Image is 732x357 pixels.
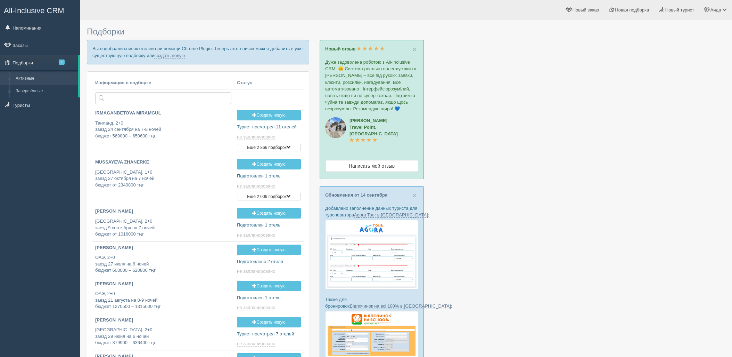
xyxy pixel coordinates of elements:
[95,291,231,310] p: ОАЭ, 2+0 заезд 21 августа на 8-9 ночей бюджет 1270500 – 1315000 тңг
[237,259,301,265] p: Подготовлено 2 отеля
[95,92,231,104] input: Поиск по стране или туристу
[237,305,277,310] a: не запланировано
[95,110,231,117] p: IRMAGANBETOVA MIRAMGUL
[95,159,231,166] p: MUSSAYEVA ZHANERKE
[710,7,721,13] span: Аида
[412,192,417,199] button: Close
[412,191,417,199] span: ×
[237,269,275,274] span: не запланировано
[354,212,428,218] a: Agora Tour в [GEOGRAPHIC_DATA]
[95,327,231,346] p: [GEOGRAPHIC_DATA], 2+0 заезд 29 июня на 6 ночей бюджет 379900 – 636400 тңг
[237,295,301,301] p: Подготовлен 1 отель
[665,7,694,13] span: Новый турист
[237,208,301,219] a: Создать новую
[237,173,301,180] p: Подготовлен 1 отель
[325,46,385,51] a: Новый отзыв
[237,134,275,140] span: не запланировано
[237,245,301,255] a: Создать новую
[13,85,78,97] a: Завершённые
[234,77,304,89] th: Статус
[237,110,301,120] a: Создать новую
[87,40,309,64] p: Вы подобрали список отелей при помощи Chrome Plugin. Теперь этот список можно добавить в уже суще...
[237,331,301,338] p: Турист посмотрел 7 отелей
[92,205,234,240] a: [PERSON_NAME] [GEOGRAPHIC_DATA], 2+0заезд 9 сентября на 7 ночейбюджет от 1016000 тңг
[237,305,275,310] span: не запланировано
[95,254,231,274] p: ОАЭ, 2+0 заезд 27 июля на 6 ночей бюджет 603000 – 620800 тңг
[349,118,398,143] a: [PERSON_NAME]Travel Point, [GEOGRAPHIC_DATA]
[237,134,277,140] a: не запланировано
[325,192,387,198] a: Обновления от 14 сентября
[95,317,231,324] p: [PERSON_NAME]
[412,45,417,53] span: ×
[237,144,301,151] button: Ещё 2 866 подборок
[0,0,80,19] a: All-Inclusive CRM
[92,77,234,89] th: Информация о подборке
[92,107,234,145] a: IRMAGANBETOVA MIRAMGUL Таиланд, 2+0заезд 24 сентября на 7-8 ночейбюджет 569800 – 650600 тңг
[237,159,301,169] a: Создать новую
[95,218,231,238] p: [GEOGRAPHIC_DATA], 2+0 заезд 9 сентября на 7 ночей бюджет от 1016000 тңг
[95,120,231,140] p: Таиланд, 2+0 заезд 24 сентября на 7-8 ночей бюджет 569800 – 650600 тңг
[325,59,418,112] p: Дуже задоволена роботою з All-Inclusive CRM! 😊 Система реально полегшує життя [PERSON_NAME] – все...
[412,46,417,53] button: Close
[237,222,301,229] p: Подготовлен 1 отель
[237,183,275,189] span: не запланировано
[325,296,418,309] p: Также для бронировок :
[237,281,301,291] a: Создать новую
[154,53,185,58] a: создать новую
[95,169,231,189] p: [GEOGRAPHIC_DATA], 1+0 заезд 27 октября на 7 ночей бюджет от 2340800 тңг
[237,124,301,130] p: Турист посмотрел 11 отелей
[4,6,64,15] span: All-Inclusive CRM
[237,183,277,189] a: не запланировано
[349,303,451,309] a: Відпочинок на всі 100% в [GEOGRAPHIC_DATA]
[87,27,124,36] span: Подборки
[615,7,649,13] span: Новая подборка
[92,242,234,277] a: [PERSON_NAME] ОАЭ, 2+0заезд 27 июля на 6 ночейбюджет 603000 – 620800 тңг
[95,208,231,215] p: [PERSON_NAME]
[237,269,277,274] a: не запланировано
[237,317,301,327] a: Создать новую
[573,7,599,13] span: Новый заказ
[237,341,275,347] span: не запланировано
[13,72,78,85] a: Активные
[325,205,418,218] p: Добавлено заполнение данных туриста для туроператора :
[325,160,418,172] a: Написать мой отзыв
[237,232,277,238] a: не запланировано
[59,59,65,65] span: 2
[237,232,275,238] span: не запланировано
[92,156,234,194] a: MUSSAYEVA ZHANERKE [GEOGRAPHIC_DATA], 1+0заезд 27 октября на 7 ночейбюджет от 2340800 тңг
[237,341,277,347] a: не запланировано
[92,278,234,313] a: [PERSON_NAME] ОАЭ, 2+0заезд 21 августа на 8-9 ночейбюджет 1270500 – 1315000 тңг
[95,245,231,251] p: [PERSON_NAME]
[237,193,301,200] button: Ещё 2 006 подборок
[95,281,231,287] p: [PERSON_NAME]
[92,314,234,349] a: [PERSON_NAME] [GEOGRAPHIC_DATA], 2+0заезд 29 июня на 6 ночейбюджет 379900 – 636400 тңг
[325,220,418,289] img: agora-tour-%D1%84%D0%BE%D1%80%D0%BC%D0%B0-%D0%B1%D1%80%D0%BE%D0%BD%D1%8E%D0%B2%D0%B0%D0%BD%D0%BD%...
